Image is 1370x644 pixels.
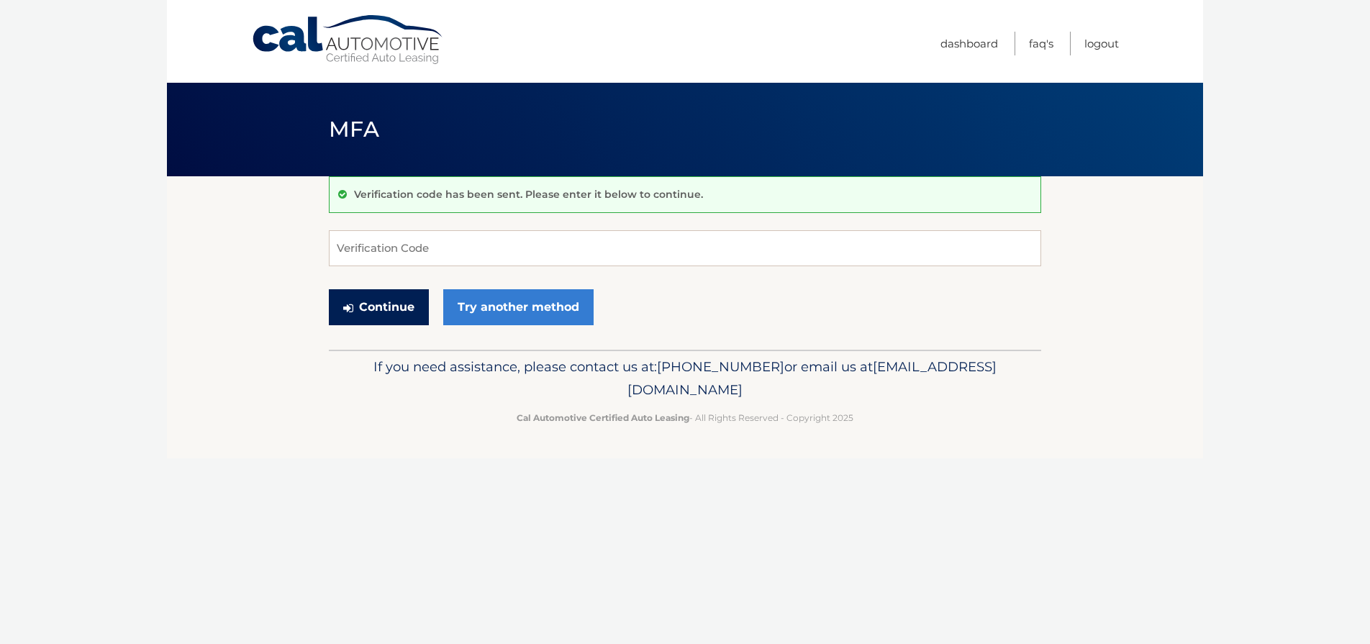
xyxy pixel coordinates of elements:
[657,358,784,375] span: [PHONE_NUMBER]
[627,358,997,398] span: [EMAIL_ADDRESS][DOMAIN_NAME]
[329,230,1041,266] input: Verification Code
[1084,32,1119,55] a: Logout
[338,410,1032,425] p: - All Rights Reserved - Copyright 2025
[354,188,703,201] p: Verification code has been sent. Please enter it below to continue.
[329,116,379,142] span: MFA
[338,355,1032,402] p: If you need assistance, please contact us at: or email us at
[329,289,429,325] button: Continue
[517,412,689,423] strong: Cal Automotive Certified Auto Leasing
[443,289,594,325] a: Try another method
[1029,32,1053,55] a: FAQ's
[940,32,998,55] a: Dashboard
[251,14,445,65] a: Cal Automotive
